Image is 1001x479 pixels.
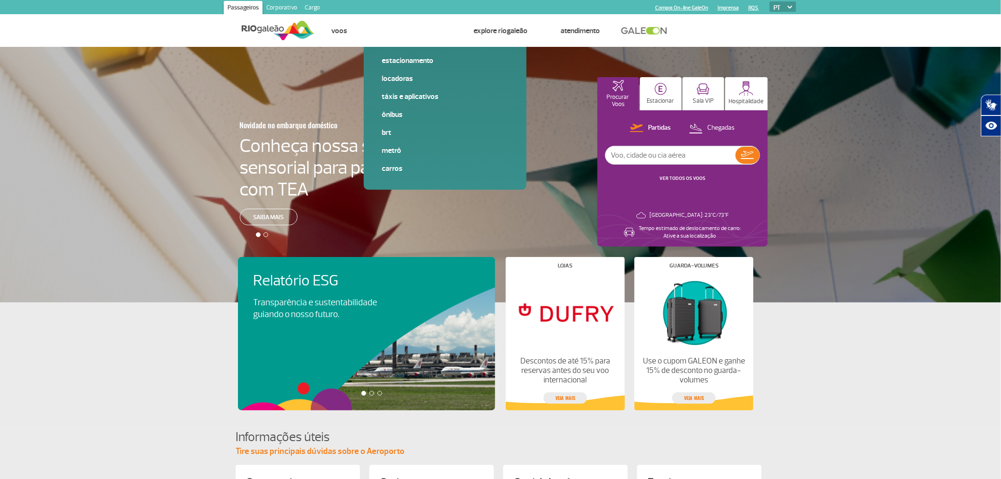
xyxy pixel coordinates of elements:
button: Abrir tradutor de língua de sinais. [981,95,1001,115]
button: Abrir recursos assistivos. [981,115,1001,136]
a: Corporativo [263,1,301,16]
button: Sala VIP [683,77,724,110]
a: Ônibus [382,109,509,120]
a: Metrô [382,145,509,156]
a: Atendimento [561,26,600,35]
p: Procurar Voos [602,94,634,108]
h3: Novidade no embarque doméstico [240,115,398,135]
p: Use o cupom GALEON e ganhe 15% de desconto no guarda-volumes [642,356,746,385]
p: Descontos de até 15% para reservas antes do seu voo internacional [514,356,617,385]
a: Passageiros [224,1,263,16]
input: Voo, cidade ou cia aérea [606,146,736,164]
p: Tempo estimado de deslocamento de carro: Ative a sua localização [639,225,741,240]
button: Procurar Voos [597,77,639,110]
a: Explore RIOgaleão [474,26,527,35]
button: Chegadas [686,122,738,134]
h4: Guarda-volumes [669,263,719,268]
a: RQS [748,5,759,11]
h4: Informações úteis [236,428,765,446]
a: BRT [382,127,509,138]
a: Voos [331,26,347,35]
h4: Lojas [558,263,573,268]
a: Estacionamento [382,55,509,66]
button: Estacionar [640,77,682,110]
a: veja mais [672,392,716,404]
a: Cargo [301,1,324,16]
div: Plugin de acessibilidade da Hand Talk. [981,95,1001,136]
img: hospitality.svg [739,81,754,96]
a: Carros [382,163,509,174]
a: Compra On-line GaleOn [655,5,708,11]
p: Estacionar [647,98,675,105]
a: veja mais [544,392,587,404]
img: vipRoom.svg [697,83,710,95]
img: airplaneHomeActive.svg [613,80,624,91]
h4: Relatório ESG [253,272,404,290]
p: Tire suas principais dúvidas sobre o Aeroporto [236,446,765,457]
button: Hospitalidade [725,77,768,110]
a: Locadoras [382,73,509,84]
button: Partidas [627,122,674,134]
button: VER TODOS OS VOOS [657,175,708,182]
p: Partidas [648,124,671,133]
img: Guarda-volumes [642,276,746,349]
h4: Conheça nossa sala sensorial para passageiros com TEA [240,135,444,200]
a: Táxis e aplicativos [382,91,509,102]
img: carParkingHome.svg [655,83,667,95]
a: VER TODOS OS VOOS [659,175,705,181]
a: Como chegar e sair [380,26,440,35]
p: [GEOGRAPHIC_DATA]: 23°C/73°F [650,212,729,219]
p: Transparência e sustentabilidade guiando o nosso futuro. [253,297,387,320]
p: Sala VIP [693,98,714,105]
a: Imprensa [718,5,739,11]
img: Lojas [514,276,617,349]
a: Saiba mais [240,209,298,225]
p: Chegadas [707,124,735,133]
p: Hospitalidade [729,98,764,105]
a: Relatório ESGTransparência e sustentabilidade guiando o nosso futuro. [253,272,480,320]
